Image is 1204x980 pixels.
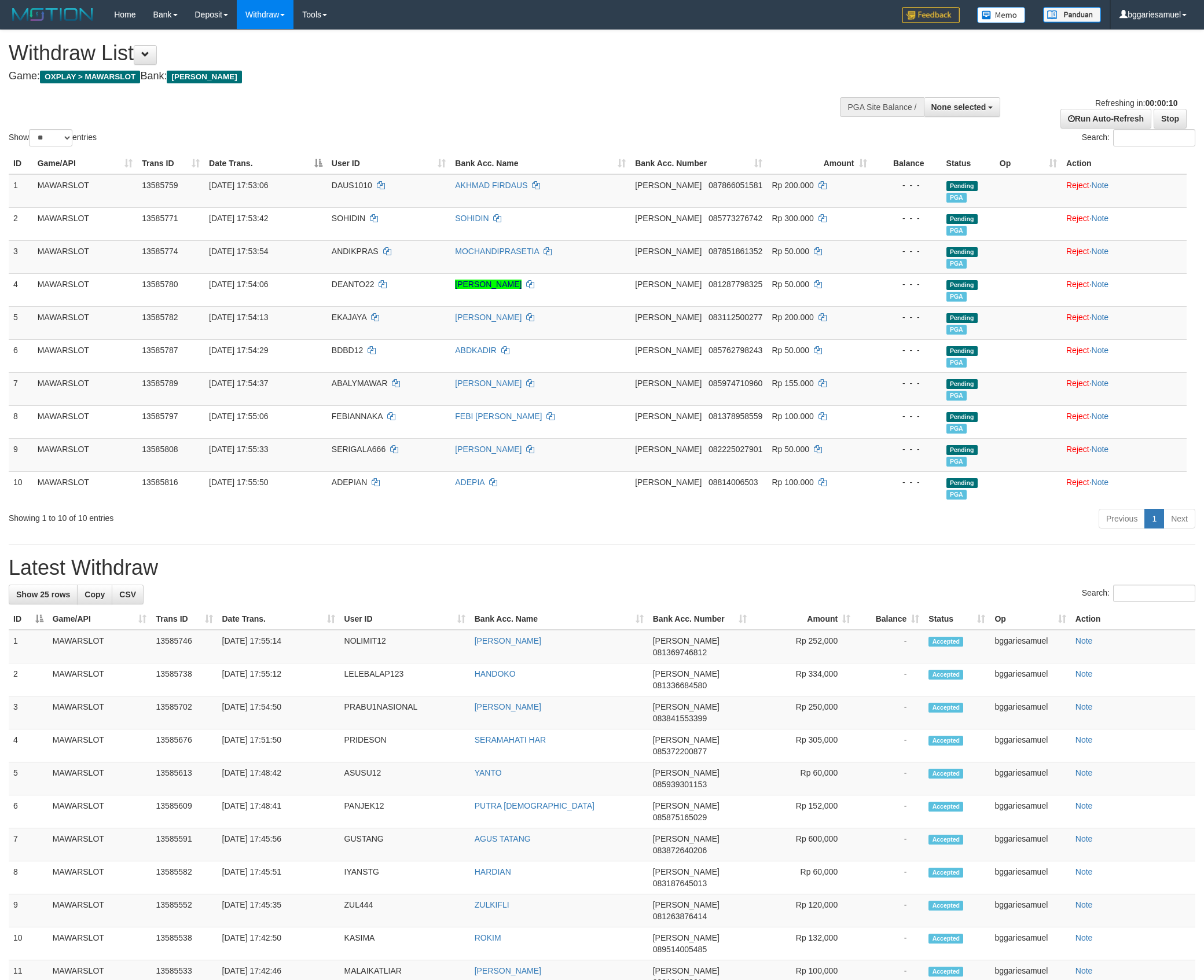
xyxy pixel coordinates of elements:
td: 1 [9,174,33,208]
a: ADEPIA [455,478,484,487]
select: Showentries [29,129,72,146]
td: MAWARSLOT [33,306,138,339]
span: 13585782 [142,313,178,322]
th: Balance: activate to sort column ascending [855,608,924,630]
span: [DATE] 17:54:29 [209,346,268,355]
td: PANJEK12 [340,795,470,828]
span: ABALYMAWAR [332,379,388,388]
span: ADEPIAN [332,478,367,487]
td: 6 [9,795,48,828]
span: Rp 50.000 [772,247,809,256]
td: 3 [9,240,33,273]
td: PRABU1NASIONAL [340,696,470,729]
td: 7 [9,372,33,405]
a: Run Auto-Refresh [1060,109,1151,129]
a: Note [1092,346,1109,355]
td: MAWARSLOT [33,240,138,273]
a: 1 [1144,509,1164,528]
img: MOTION_logo.png [9,6,97,23]
a: Note [1092,181,1109,190]
span: [DATE] 17:54:06 [209,280,268,289]
a: Note [1075,834,1093,843]
th: Op: activate to sort column ascending [990,608,1070,630]
th: Date Trans.: activate to sort column descending [204,153,327,174]
span: Marked by bggariesamuel [946,391,967,401]
span: 13585771 [142,214,178,223]
a: AKHMAD FIRDAUS [455,181,527,190]
span: ANDIKPRAS [332,247,379,256]
span: [PERSON_NAME] [635,280,702,289]
a: Reject [1066,313,1089,322]
span: 13585780 [142,280,178,289]
span: EKAJAYA [332,313,366,322]
a: ZULKIFLI [475,900,509,909]
span: Marked by bggariesamuel [946,457,967,467]
th: Game/API: activate to sort column ascending [33,153,138,174]
span: Rp 200.000 [772,313,813,322]
a: Reject [1066,214,1089,223]
span: Copy 085875165029 to clipboard [653,813,707,822]
span: [PERSON_NAME] [653,669,720,678]
a: [PERSON_NAME] [475,966,541,975]
a: Previous [1099,509,1145,528]
span: Rp 155.000 [772,379,813,388]
a: Stop [1154,109,1187,129]
a: Note [1075,768,1093,777]
td: 3 [9,696,48,729]
td: 2 [9,207,33,240]
th: Trans ID: activate to sort column ascending [137,153,204,174]
span: Refreshing in: [1095,98,1177,108]
span: Copy 087851861352 to clipboard [709,247,762,256]
h4: Game: Bank: [9,71,791,82]
td: MAWARSLOT [33,471,138,504]
td: PRIDESON [340,729,470,762]
input: Search: [1113,129,1195,146]
span: Marked by bggariesamuel [946,490,967,500]
span: [PERSON_NAME] [653,702,720,711]
td: 4 [9,729,48,762]
td: - [855,795,924,828]
img: Button%20Memo.svg [977,7,1026,23]
td: Rp 250,000 [751,696,855,729]
td: [DATE] 17:54:50 [218,696,340,729]
span: [DATE] 17:54:37 [209,379,268,388]
a: Note [1075,867,1093,876]
span: [PERSON_NAME] [653,636,720,645]
td: · [1062,240,1187,273]
td: bggariesamuel [990,729,1070,762]
span: [DATE] 17:53:42 [209,214,268,223]
div: - - - [876,278,937,290]
span: [DATE] 17:55:06 [209,412,268,421]
th: Game/API: activate to sort column ascending [48,608,152,630]
img: panduan.png [1043,7,1101,23]
a: Reject [1066,445,1089,454]
span: [DATE] 17:55:33 [209,445,268,454]
a: FEBI [PERSON_NAME] [455,412,542,421]
th: Amount: activate to sort column ascending [767,153,871,174]
span: 13585759 [142,181,178,190]
td: Rp 60,000 [751,762,855,795]
a: [PERSON_NAME] [475,636,541,645]
span: [DATE] 17:55:50 [209,478,268,487]
span: Rp 100.000 [772,478,813,487]
th: User ID: activate to sort column ascending [340,608,470,630]
td: 13585609 [151,795,217,828]
a: Note [1092,313,1109,322]
span: Rp 100.000 [772,412,813,421]
td: 13585676 [151,729,217,762]
span: FEBIANNAKA [332,412,383,421]
a: SOHIDIN [455,214,489,223]
span: Copy 085372200877 to clipboard [653,747,707,756]
span: [PERSON_NAME] [653,801,720,810]
a: Copy [77,585,112,604]
span: [PERSON_NAME] [635,379,702,388]
th: Bank Acc. Name: activate to sort column ascending [470,608,648,630]
th: Amount: activate to sort column ascending [751,608,855,630]
a: Note [1075,933,1093,942]
a: ABDKADIR [455,346,497,355]
span: [PERSON_NAME] [635,181,702,190]
td: MAWARSLOT [48,795,152,828]
td: MAWARSLOT [33,174,138,208]
a: PUTRA [DEMOGRAPHIC_DATA] [475,801,594,810]
span: Copy 081369746812 to clipboard [653,648,707,657]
